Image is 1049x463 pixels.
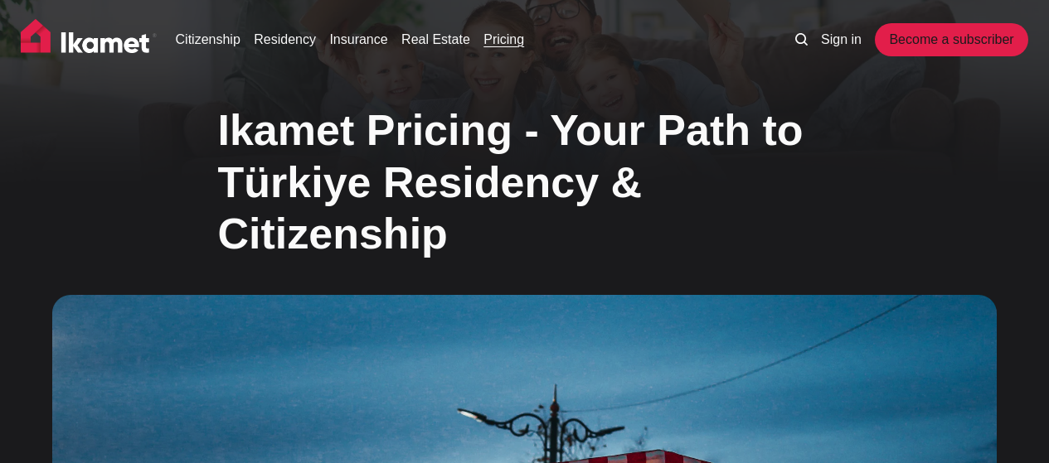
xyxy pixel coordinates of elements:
a: Sign in [821,30,862,50]
a: Citizenship [176,30,240,50]
a: Insurance [329,30,387,50]
h1: Ikamet Pricing - Your Path to Türkiye Residency & Citizenship [218,104,832,259]
a: Become a subscriber [875,23,1027,56]
a: Pricing [483,30,524,50]
a: Residency [254,30,316,50]
img: Ikamet home [21,19,157,60]
a: Real Estate [401,30,470,50]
